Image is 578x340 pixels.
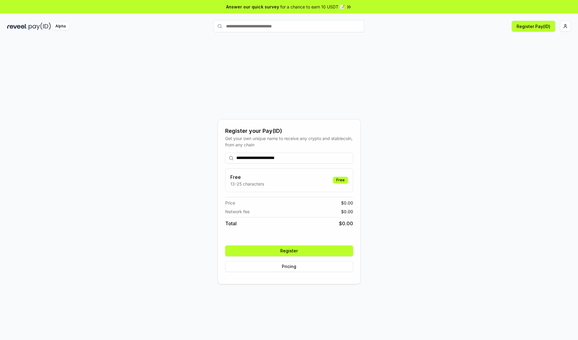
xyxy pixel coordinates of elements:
[230,173,264,181] h3: Free
[225,208,250,215] span: Network fee
[333,177,348,183] div: Free
[225,127,353,135] div: Register your Pay(ID)
[512,21,555,32] button: Register Pay(ID)
[226,4,279,10] span: Answer our quick survey
[339,220,353,227] span: $ 0.00
[341,208,353,215] span: $ 0.00
[225,220,237,227] span: Total
[225,135,353,148] div: Get your own unique name to receive any crypto and stablecoin, from any chain
[225,261,353,272] button: Pricing
[341,200,353,206] span: $ 0.00
[280,4,345,10] span: for a chance to earn 10 USDT 📝
[225,200,235,206] span: Price
[7,23,27,30] img: reveel_dark
[29,23,51,30] img: pay_id
[225,245,353,256] button: Register
[52,23,69,30] div: Alpha
[230,181,264,187] p: 13-25 characters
